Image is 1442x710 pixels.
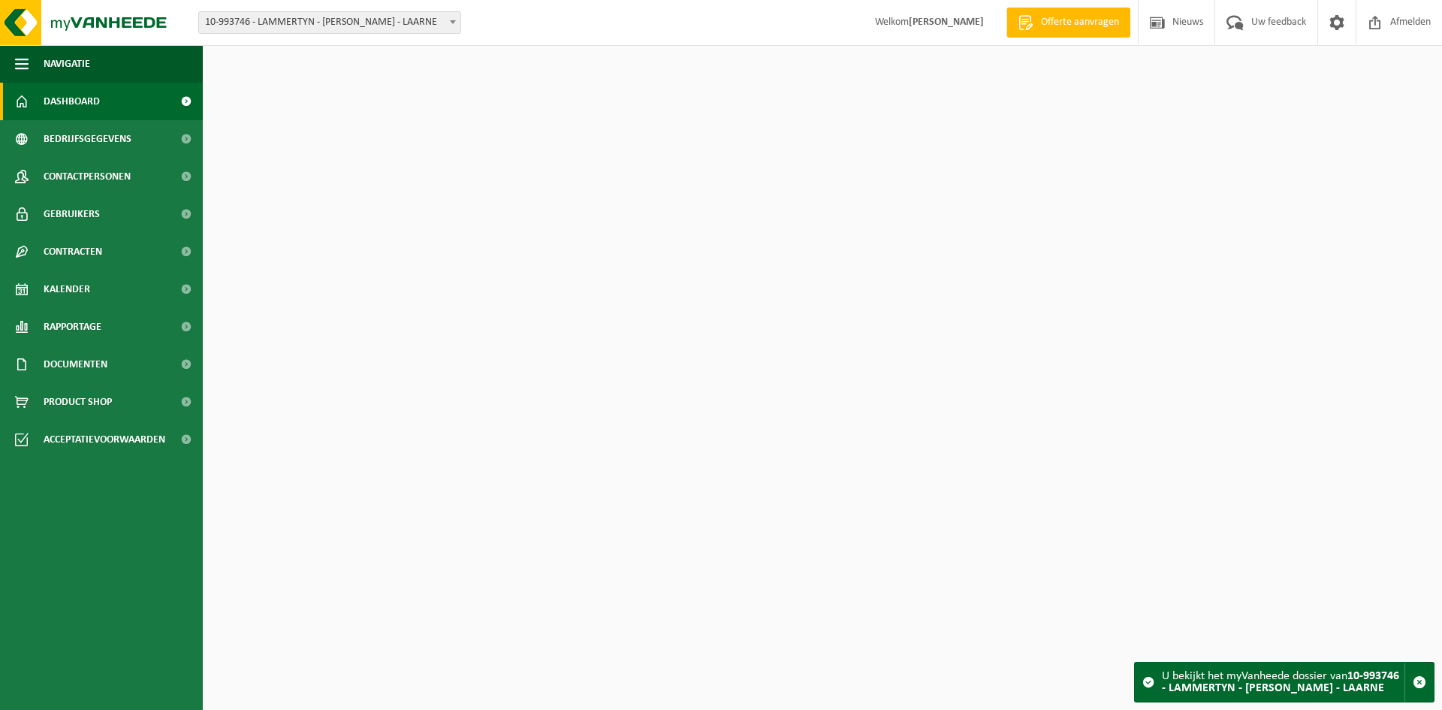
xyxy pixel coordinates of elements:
span: Product Shop [44,383,112,421]
span: Contactpersonen [44,158,131,195]
span: 10-993746 - LAMMERTYN - FRAN KOOKT - LAARNE [198,11,461,34]
span: Kalender [44,270,90,308]
strong: [PERSON_NAME] [909,17,984,28]
span: Gebruikers [44,195,100,233]
span: 10-993746 - LAMMERTYN - FRAN KOOKT - LAARNE [199,12,460,33]
span: Documenten [44,346,107,383]
iframe: chat widget [8,677,251,710]
span: Navigatie [44,45,90,83]
span: Dashboard [44,83,100,120]
span: Rapportage [44,308,101,346]
span: Bedrijfsgegevens [44,120,131,158]
span: Acceptatievoorwaarden [44,421,165,458]
span: Contracten [44,233,102,270]
a: Offerte aanvragen [1006,8,1130,38]
strong: 10-993746 - LAMMERTYN - [PERSON_NAME] - LAARNE [1162,670,1399,694]
span: Offerte aanvragen [1037,15,1123,30]
div: U bekijkt het myVanheede dossier van [1162,663,1404,702]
